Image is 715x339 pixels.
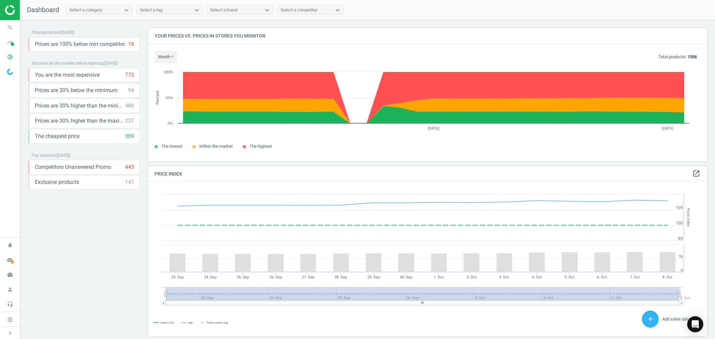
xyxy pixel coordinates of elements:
[681,268,683,272] text: 0
[155,90,160,105] tspan: Percent
[687,316,703,332] div: Open Intercom Messenger
[7,69,13,75] img: wGWNvw8QSZomAAAAABJRU5ErkJggg==
[32,30,60,35] span: Price protection
[168,121,173,125] text: 0%
[56,153,70,158] span: ( [DATE] )
[367,275,380,279] tspan: 29. Sep
[434,275,444,279] tspan: 1. Oct
[128,87,134,94] div: 94
[676,205,683,210] text: 105
[4,239,16,252] i: notifications
[400,275,412,279] tspan: 30. Sep
[662,275,672,279] tspan: 8. Oct
[35,87,118,94] span: Prices are 30% below the minimum
[642,311,659,328] button: add
[680,296,690,300] tspan: 8. Oct
[161,321,174,325] tspan: Lyreco HU
[467,275,477,279] tspan: 2. Oct
[564,275,575,279] tspan: 5. Oct
[428,126,439,130] tspan: [DATE]
[204,275,217,279] tspan: 24. Sep
[27,6,59,14] span: Dashboard
[630,275,640,279] tspan: 7. Oct
[270,275,282,279] tspan: 26. Sep
[249,144,272,149] span: The highest
[679,254,683,259] text: 1k
[210,7,237,13] div: Select a brand
[662,317,690,322] span: Add sales data
[662,126,673,130] tspan: [DATE]
[199,144,233,149] span: Within the market
[35,102,125,110] span: Prices are 30% higher than the minimum
[148,28,707,44] h4: Your prices vs. prices in stores you monitor
[237,275,249,279] tspan: 25. Sep
[335,275,347,279] tspan: 28. Sep
[4,298,16,311] i: headset_mic
[692,169,700,178] a: open_in_new
[140,7,162,13] div: Select a tag
[4,21,16,34] i: search
[32,153,56,158] span: Pay attention
[2,329,18,337] button: chevron_right
[125,71,134,79] div: 773
[35,133,79,140] span: The cheapest price
[688,54,697,59] b: 1506
[4,254,16,266] i: cloud_done
[4,283,16,296] i: person
[161,144,182,149] span: The lowest
[171,275,184,279] tspan: 23. Sep
[281,7,317,13] div: Select a competitor
[125,117,134,125] div: 237
[35,163,111,171] span: Competitors Unanswered Promo
[499,275,509,279] tspan: 3. Oct
[532,275,542,279] tspan: 4. Oct
[686,208,691,227] tspan: Price Index
[646,315,654,323] i: add
[4,36,16,49] i: timeline
[148,166,707,182] h4: Price Index
[128,41,134,48] div: 16
[35,41,125,48] span: Prices are 100% below min competitor
[125,133,134,140] div: 309
[6,329,14,337] i: chevron_right
[678,236,683,241] text: 95
[597,275,607,279] tspan: 6. Oct
[69,7,102,13] div: Select a category
[4,268,16,281] i: work
[125,163,134,171] div: 443
[676,221,683,225] text: 100
[155,51,177,63] button: month
[103,61,118,66] span: ( [DATE] )
[166,96,173,100] text: 50%
[658,54,697,60] p: Total products:
[60,30,74,35] span: ( [DATE] )
[4,51,16,63] i: pie_chart_outlined
[206,321,228,324] tspan: Pairs count: avg
[188,321,192,324] tspan: avg
[5,5,53,15] img: ajHJNr6hYgQAAAAASUVORK5CYII=
[35,179,79,186] span: Exclusive products
[302,275,314,279] tspan: 27. Sep
[125,102,134,110] div: 480
[35,117,125,125] span: Prices are 30% higher than the maximal
[164,70,173,74] text: 100%
[125,179,134,186] div: 147
[32,61,103,66] span: Situation on the market before repricing
[35,71,100,79] span: You are the most expensive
